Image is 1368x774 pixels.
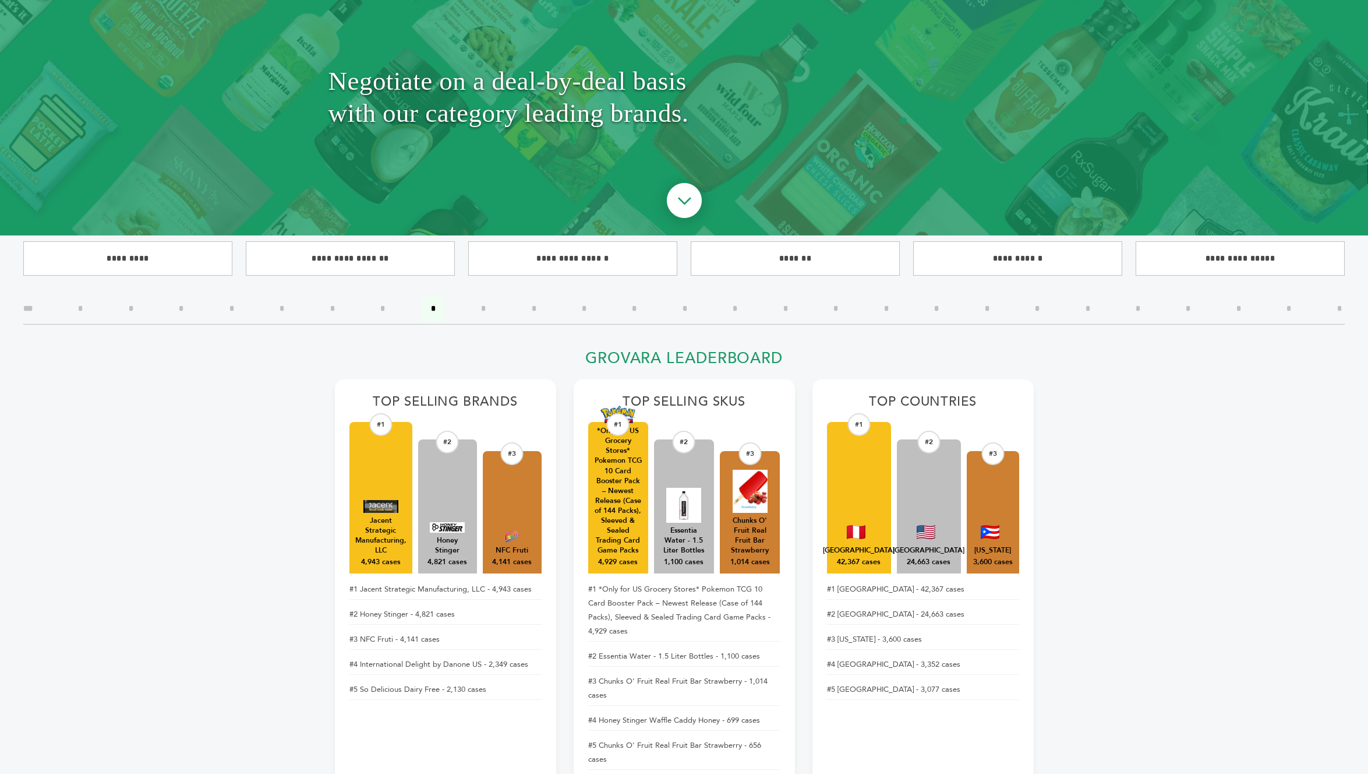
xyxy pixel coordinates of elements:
[607,413,630,436] div: #1
[588,646,780,667] li: #2 Essentia Water - 1.5 Liter Bottles - 1,100 cases
[847,413,870,436] div: #1
[981,525,999,539] img: Puerto Rico Flag
[349,629,542,650] li: #3 NFC Fruti - 4,141 cases
[349,579,542,600] li: #1 Jacent Strategic Manufacturing, LLC - 4,943 cases
[823,546,895,555] div: Peru
[664,557,704,568] div: 1,100 cases
[827,655,1019,675] li: #4 [GEOGRAPHIC_DATA] - 3,352 cases
[335,349,1034,374] h2: Grovara Leaderboard
[363,500,398,513] img: Jacent Strategic Manufacturing, LLC
[598,557,638,568] div: 4,929 cases
[973,557,1013,568] div: 3,600 cases
[847,525,865,539] img: Peru Flag
[494,530,529,543] img: NFC Fruti
[588,394,780,416] h2: Top Selling SKUs
[588,736,780,770] li: #5 Chunks O' Fruit Real Fruit Bar Strawberry - 656 cases
[733,470,768,513] img: Chunks O' Fruit Real Fruit Bar Strawberry
[981,442,1004,465] div: #3
[600,406,635,424] img: *Only for US Grocery Stores* Pokemon TCG 10 Card Booster Pack – Newest Release (Case of 144 Packs...
[726,516,774,555] div: Chunks O' Fruit Real Fruit Bar Strawberry
[492,557,532,568] div: 4,141 cases
[907,557,950,568] div: 24,663 cases
[349,680,542,700] li: #5 So Delicious Dairy Free - 2,130 cases
[653,171,715,233] img: ourBrandsHeroArrow.png
[827,394,1019,416] h2: Top Countries
[837,557,881,568] div: 42,367 cases
[424,536,471,555] div: Honey Stinger
[730,557,770,568] div: 1,014 cases
[588,710,780,731] li: #4 Honey Stinger Waffle Caddy Honey - 699 cases
[349,394,542,416] h2: Top Selling Brands
[917,431,940,453] div: #2
[660,526,708,555] div: Essentia Water - 1.5 Liter Bottles
[827,604,1019,625] li: #2 [GEOGRAPHIC_DATA] - 24,663 cases
[673,431,695,453] div: #2
[588,579,780,642] li: #1 *Only for US Grocery Stores* Pokemon TCG 10 Card Booster Pack – Newest Release (Case of 144 Pa...
[501,442,524,465] div: #3
[666,488,701,523] img: Essentia Water - 1.5 Liter Bottles
[827,629,1019,650] li: #3 [US_STATE] - 3,600 cases
[594,426,642,555] div: *Only for US Grocery Stores* Pokemon TCG 10 Card Booster Pack – Newest Release (Case of 144 Packs...
[738,442,761,465] div: #3
[349,655,542,675] li: #4 International Delight by Danone US - 2,349 cases
[974,546,1011,555] div: Puerto Rico
[430,522,465,533] img: Honey Stinger
[369,413,392,436] div: #1
[827,680,1019,700] li: #5 [GEOGRAPHIC_DATA] - 3,077 cases
[436,431,459,453] div: #2
[588,671,780,706] li: #3 Chunks O' Fruit Real Fruit Bar Strawberry - 1,014 cases
[349,604,542,625] li: #2 Honey Stinger - 4,821 cases
[496,546,528,555] div: NFC Fruti
[827,579,1019,600] li: #1 [GEOGRAPHIC_DATA] - 42,367 cases
[917,525,935,539] img: United States Flag
[427,557,467,568] div: 4,821 cases
[893,546,964,555] div: United States
[355,516,406,555] div: Jacent Strategic Manufacturing, LLC
[361,557,401,568] div: 4,943 cases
